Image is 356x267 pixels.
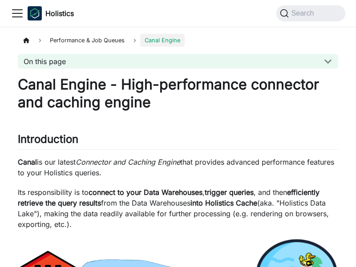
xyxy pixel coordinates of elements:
[18,158,37,166] strong: Canal
[89,188,202,197] strong: connect to your Data Warehouses
[18,76,338,111] h1: Canal Engine - High-performance connector and caching engine
[18,34,338,47] nav: Breadcrumbs
[28,6,42,20] img: Holistics
[45,34,129,47] span: Performance & Job Queues
[28,6,74,20] a: HolisticsHolisticsHolistics
[205,188,254,197] strong: trigger queries
[18,133,338,150] h2: Introduction
[140,34,185,47] span: Canal Engine
[11,7,24,20] button: Toggle navigation bar
[190,198,257,207] strong: into Holistics Cache
[18,34,35,47] a: Home page
[45,8,74,19] b: Holistics
[18,157,338,178] p: is our latest that provides advanced performance features to your Holistics queries.
[289,9,320,17] span: Search
[276,5,345,21] button: Search (Command+K)
[18,54,338,69] button: On this page
[18,187,338,230] p: Its responsibility is to , , and then from the Data Warehouses (aka. "Holistics Data Lake"), maki...
[76,158,180,166] em: Connector and Caching Engine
